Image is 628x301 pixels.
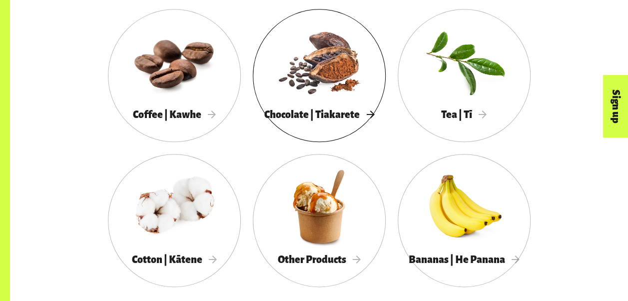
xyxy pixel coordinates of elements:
span: Other Products [278,254,361,265]
span: Tea | Tī [441,109,487,120]
a: Coffee | Kawhe [108,9,241,142]
a: Other Products [253,154,386,287]
span: Coffee | Kawhe [133,109,216,120]
a: Cotton | Kātene [108,154,241,287]
a: Chocolate | Tiakarete [253,9,386,142]
span: Bananas | He Panana [409,254,520,265]
span: Cotton | Kātene [132,254,217,265]
a: Tea | Tī [398,9,531,142]
a: Bananas | He Panana [398,154,531,287]
span: Chocolate | Tiakarete [264,109,374,120]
